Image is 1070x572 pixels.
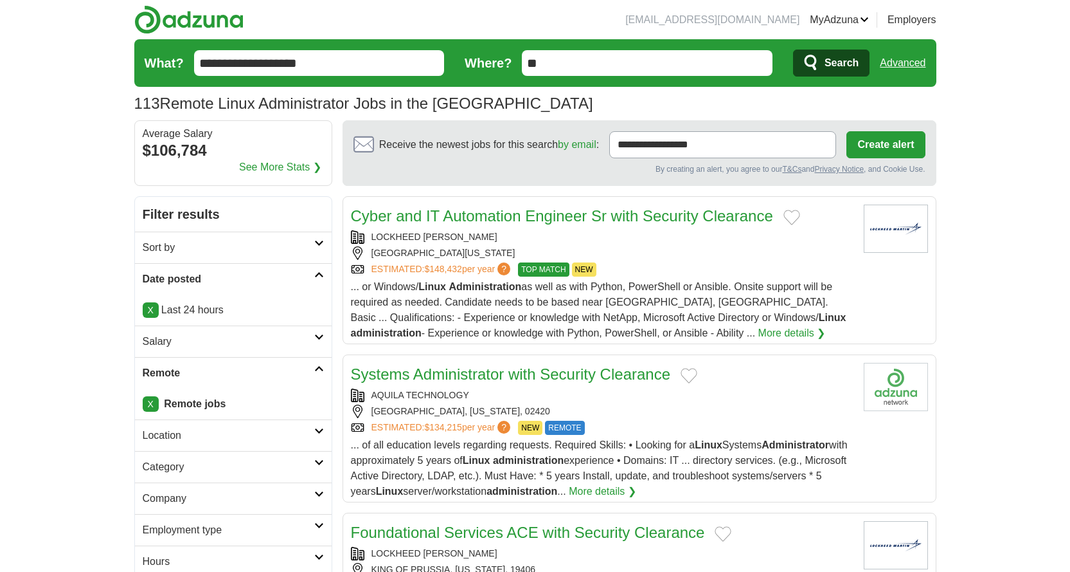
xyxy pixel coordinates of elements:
h2: Company [143,491,314,506]
button: Add to favorite jobs [715,526,731,542]
img: Lockheed Martin logo [864,521,928,569]
span: Search [825,50,859,76]
a: Date posted [135,263,332,295]
a: Company [135,483,332,514]
strong: administration [486,486,557,497]
div: By creating an alert, you agree to our and , and Cookie Use. [353,163,925,175]
a: ESTIMATED:$148,432per year? [371,263,513,277]
h2: Hours [143,554,314,569]
strong: administration [493,455,564,466]
div: [GEOGRAPHIC_DATA][US_STATE] [351,246,853,260]
h2: Employment type [143,522,314,538]
h1: Remote Linux Administrator Jobs in the [GEOGRAPHIC_DATA] [134,95,593,112]
div: AQUILA TECHNOLOGY [351,389,853,402]
div: [GEOGRAPHIC_DATA], [US_STATE], 02420 [351,405,853,418]
span: TOP MATCH [518,263,569,277]
span: ? [497,421,510,434]
div: $106,784 [143,139,324,162]
strong: administration [351,328,422,338]
a: More details ❯ [758,326,826,341]
a: T&Cs [782,165,801,174]
span: ... of all education levels regarding requests. Required Skills: • Looking for a Systems with app... [351,439,848,497]
span: 113 [134,92,160,115]
button: Create alert [846,131,925,158]
h2: Salary [143,334,314,349]
a: Sort by [135,232,332,263]
a: Foundational Services ACE with Security Clearance [351,524,705,541]
span: ? [497,263,510,275]
label: What? [145,53,184,73]
a: Category [135,451,332,483]
a: X [143,302,159,318]
a: More details ❯ [569,484,636,499]
strong: Linux [819,312,846,323]
button: Add to favorite jobs [783,210,800,225]
a: Privacy Notice [814,165,864,174]
a: Remote [135,357,332,389]
h2: Category [143,459,314,475]
a: by email [558,139,596,150]
strong: Remote jobs [164,398,226,409]
p: Last 24 hours [143,302,324,318]
h2: Filter results [135,197,332,232]
span: REMOTE [545,421,584,435]
a: LOCKHEED [PERSON_NAME] [371,548,497,558]
strong: Linux [418,281,446,292]
h2: Location [143,428,314,443]
span: ... or Windows/ as well as with Python, PowerShell or Ansible. Onsite support will be required as... [351,281,846,338]
a: ESTIMATED:$134,215per year? [371,421,513,435]
label: Where? [465,53,512,73]
a: Cyber and IT Automation Engineer Sr with Security Clearance [351,207,773,225]
button: Search [793,50,869,77]
span: Receive the newest jobs for this search : [379,137,599,152]
a: Advanced [880,50,925,76]
img: Company logo [864,363,928,411]
a: Systems Administrator with Security Clearance [351,365,671,383]
a: Salary [135,326,332,357]
a: Employment type [135,514,332,546]
img: Adzuna logo [134,5,244,34]
div: Average Salary [143,129,324,139]
li: [EMAIL_ADDRESS][DOMAIN_NAME] [625,12,799,28]
h2: Remote [143,365,314,381]
img: Lockheed Martin logo [864,205,928,253]
a: Employers [887,12,936,28]
strong: Linux [376,486,404,497]
span: $148,432 [424,264,461,274]
a: See More Stats ❯ [239,160,321,175]
h2: Sort by [143,240,314,255]
span: NEW [572,263,596,277]
button: Add to favorite jobs [681,368,697,383]
span: NEW [518,421,542,435]
a: LOCKHEED [PERSON_NAME] [371,232,497,242]
strong: Administration [449,281,521,292]
strong: Linux [695,439,722,450]
span: $134,215 [424,422,461,432]
a: MyAdzuna [810,12,869,28]
a: X [143,396,159,412]
strong: Administrator [762,439,829,450]
h2: Date posted [143,272,314,287]
strong: Linux [463,455,490,466]
a: Location [135,420,332,451]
